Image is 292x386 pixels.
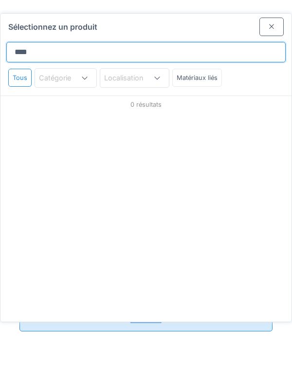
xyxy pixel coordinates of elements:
div: Matériaux liés [172,69,222,87]
div: Catégorie [39,73,85,83]
div: Sélectionnez un produit [0,14,292,36]
div: Localisation [104,73,157,83]
div: Tous [8,69,32,87]
div: 0 résultats [0,96,292,113]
